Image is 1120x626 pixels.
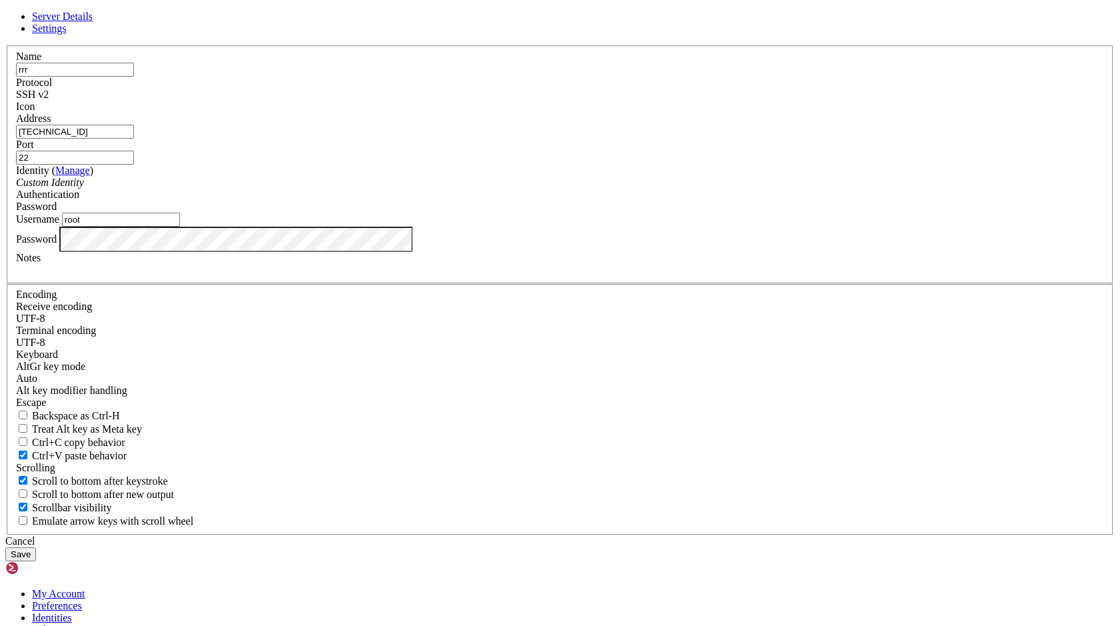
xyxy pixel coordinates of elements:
a: Preferences [32,600,82,611]
input: Ctrl+V paste behavior [19,451,27,459]
span: Backspace as Ctrl-H [32,410,120,421]
label: Scrolling [16,462,55,473]
span: Ctrl+C copy behavior [32,437,125,448]
img: Shellngn [5,561,82,575]
label: Authentication [16,189,79,200]
input: Ctrl+C copy behavior [19,437,27,446]
span: SSH v2 [16,89,49,100]
input: Scrollbar visibility [19,503,27,511]
span: Scrollbar visibility [32,502,112,513]
label: Identity [16,165,93,176]
span: UTF-8 [16,313,45,324]
label: Scroll to bottom after new output. [16,489,174,500]
span: ( ) [52,165,93,176]
div: Password [16,201,1104,213]
input: Emulate arrow keys with scroll wheel [19,516,27,525]
label: Ctrl-C copies if true, send ^C to host if false. Ctrl-Shift-C sends ^C to host if true, copies if... [16,437,125,448]
x-row: FATAL ERROR: Connection refused [5,5,948,21]
span: UTF-8 [16,337,45,348]
label: If true, the backspace should send BS ('\x08', aka ^H). Otherwise the backspace key should send '... [16,410,120,421]
label: Notes [16,252,41,263]
label: Ctrl+V pastes if true, sends ^V to host if false. Ctrl+Shift+V sends ^V to host if true, pastes i... [16,450,127,461]
a: Manage [55,165,90,176]
label: Name [16,51,41,62]
label: Keyboard [16,349,58,360]
label: Set the expected encoding for data received from the host. If the encodings do not match, visual ... [16,361,85,372]
input: Backspace as Ctrl-H [19,411,27,419]
div: Auto [16,373,1104,385]
input: Port Number [16,151,134,165]
span: Emulate arrow keys with scroll wheel [32,515,193,527]
label: Protocol [16,77,52,88]
label: Set the expected encoding for data received from the host. If the encodings do not match, visual ... [16,301,92,312]
label: Port [16,139,34,150]
button: Save [5,547,36,561]
label: The default terminal encoding. ISO-2022 enables character map translations (like graphics maps). ... [16,325,96,336]
span: Ctrl+V paste behavior [32,450,127,461]
label: Whether the Alt key acts as a Meta key or as a distinct Alt key. [16,423,142,435]
span: Escape [16,397,46,408]
a: Identities [32,612,72,623]
label: Whether to scroll to the bottom on any keystroke. [16,475,168,487]
a: My Account [32,588,85,599]
div: UTF-8 [16,337,1104,349]
input: Scroll to bottom after keystroke [19,476,27,485]
label: When using the alternative screen buffer, and DECCKM (Application Cursor Keys) is active, mouse w... [16,515,193,527]
span: Password [16,201,57,212]
input: Login Username [62,213,180,227]
input: Server Name [16,63,134,77]
input: Host Name or IP [16,125,134,139]
div: Escape [16,397,1104,409]
a: Server Details [32,11,93,22]
a: Settings [32,23,67,34]
div: Custom Identity [16,177,1104,189]
span: Treat Alt key as Meta key [32,423,142,435]
input: Treat Alt key as Meta key [19,424,27,433]
input: Scroll to bottom after new output [19,489,27,498]
label: Address [16,113,51,124]
span: Scroll to bottom after new output [32,489,174,500]
div: UTF-8 [16,313,1104,325]
div: SSH v2 [16,89,1104,101]
label: Icon [16,101,35,112]
label: Username [16,213,59,225]
label: Password [16,233,57,244]
label: The vertical scrollbar mode. [16,502,112,513]
label: Controls how the Alt key is handled. Escape: Send an ESC prefix. 8-Bit: Add 128 to the typed char... [16,385,127,396]
span: Scroll to bottom after keystroke [32,475,168,487]
div: (0, 1) [5,21,13,36]
span: Auto [16,373,37,384]
i: Custom Identity [16,177,84,188]
label: Encoding [16,289,57,300]
div: Cancel [5,535,1115,547]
